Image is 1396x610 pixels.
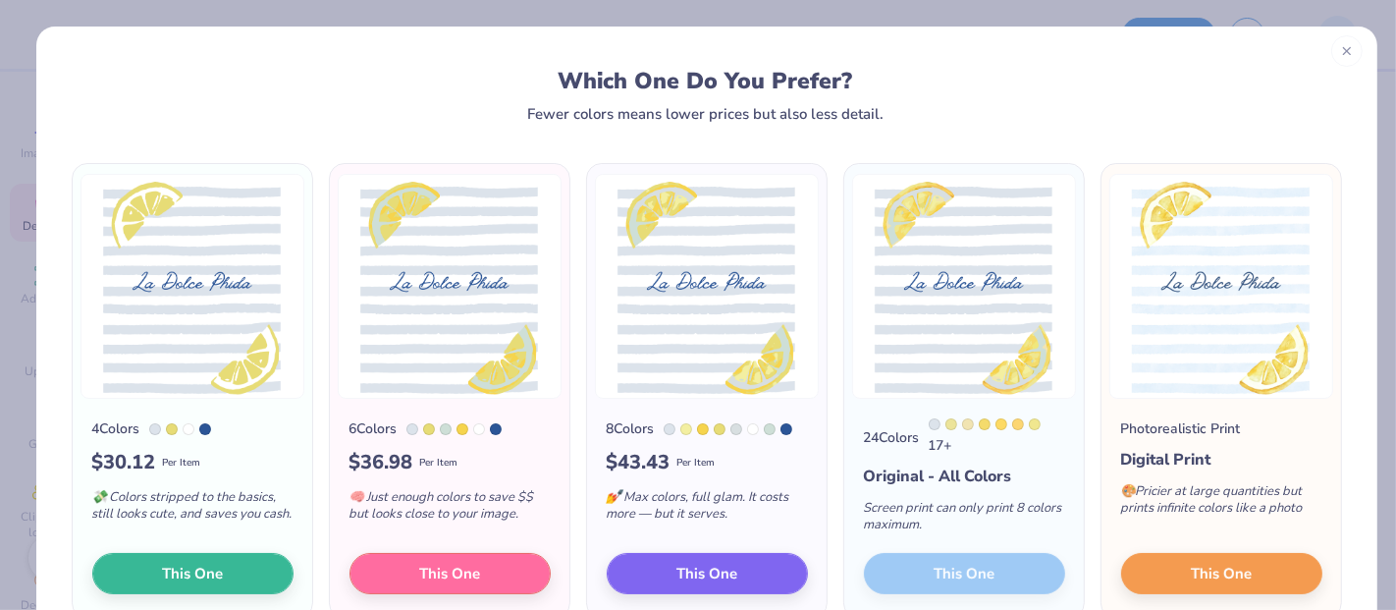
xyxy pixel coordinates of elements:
span: 💅 [607,488,622,506]
div: 656 C [664,423,675,435]
div: 128 C [697,423,709,435]
span: $ 30.12 [92,448,156,477]
div: 7499 C [962,418,974,430]
div: 656 C [929,418,940,430]
span: Per Item [420,456,458,471]
button: This One [92,553,294,594]
div: 621 C [764,423,776,435]
img: Photorealistic preview [1109,174,1333,399]
div: Max colors, full glam. It costs more — but it serves. [607,477,808,542]
div: 609 C [166,423,178,435]
div: White [473,423,485,435]
img: 6 color option [338,174,562,399]
button: This One [1121,553,1322,594]
div: Fewer colors means lower prices but also less detail. [527,106,884,122]
div: 8 Colors [607,418,655,439]
div: 17 + [929,418,1065,456]
img: 4 color option [81,174,304,399]
div: Pricier at large quantities but prints infinite colors like a photo [1121,471,1322,536]
div: 609 C [423,423,435,435]
div: 128 C [456,423,468,435]
span: This One [162,563,223,585]
div: 7685 C [780,423,792,435]
div: Just enough colors to save $$ but looks close to your image. [349,477,551,542]
span: 🎨 [1121,482,1137,500]
span: This One [419,563,480,585]
span: This One [676,563,737,585]
div: 6 Colors [349,418,398,439]
div: Original - All Colors [864,465,1065,488]
div: 7685 C [490,423,502,435]
span: This One [1191,563,1252,585]
img: 8 color option [595,174,819,399]
button: This One [349,553,551,594]
div: Screen print can only print 8 colors maximum. [864,488,1065,553]
div: 609 C [714,423,725,435]
span: Per Item [163,456,201,471]
div: 1215 C [1012,418,1024,430]
div: Photorealistic Print [1121,418,1241,439]
div: 601 C [1029,418,1041,430]
div: 656 C [149,423,161,435]
div: White [747,423,759,435]
div: 24 Colors [864,427,920,448]
div: 120 C [995,418,1007,430]
div: Which One Do You Prefer? [89,68,1321,94]
span: 🧠 [349,488,365,506]
span: Per Item [677,456,716,471]
div: 4 Colors [92,418,140,439]
div: Digital Print [1121,448,1322,471]
div: 7541 C [730,423,742,435]
div: 607 C [945,418,957,430]
span: $ 36.98 [349,448,413,477]
span: $ 43.43 [607,448,671,477]
div: 127 C [979,418,991,430]
button: This One [607,553,808,594]
div: Yellow 0131 C [680,423,692,435]
div: 656 C [406,423,418,435]
img: 24 color option [852,174,1076,399]
div: White [183,423,194,435]
div: Colors stripped to the basics, still looks cute, and saves you cash. [92,477,294,542]
span: 💸 [92,488,108,506]
div: 7685 C [199,423,211,435]
div: 621 C [440,423,452,435]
